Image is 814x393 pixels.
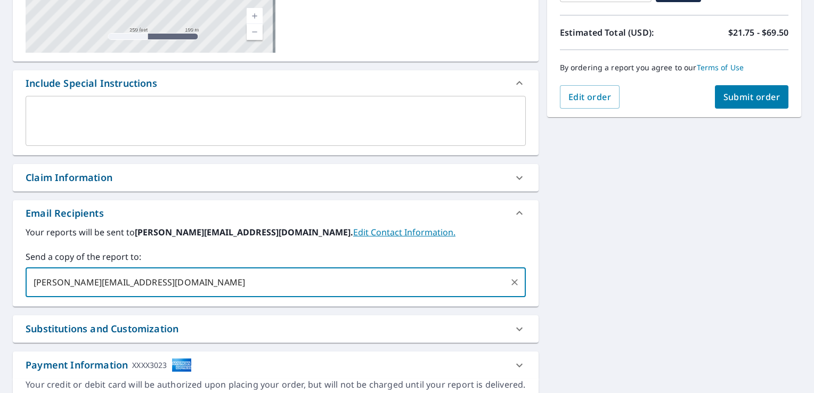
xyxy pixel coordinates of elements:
div: Claim Information [26,170,112,185]
p: Estimated Total (USD): [560,26,674,39]
div: Substitutions and Customization [13,315,539,342]
p: $21.75 - $69.50 [728,26,788,39]
button: Clear [507,275,522,290]
div: Payment InformationXXXX3023cardImage [13,351,539,379]
div: Payment Information [26,358,192,372]
img: cardImage [172,358,192,372]
a: Current Level 17, Zoom Out [247,24,263,40]
a: Current Level 17, Zoom In [247,8,263,24]
div: XXXX3023 [132,358,167,372]
a: Terms of Use [697,62,744,72]
button: Submit order [715,85,789,109]
b: [PERSON_NAME][EMAIL_ADDRESS][DOMAIN_NAME]. [135,226,353,238]
span: Submit order [723,91,780,103]
div: Email Recipients [26,206,104,220]
div: Substitutions and Customization [26,322,178,336]
a: EditContactInfo [353,226,455,238]
div: Include Special Instructions [26,76,157,91]
span: Edit order [568,91,612,103]
div: Claim Information [13,164,539,191]
label: Your reports will be sent to [26,226,526,239]
button: Edit order [560,85,620,109]
div: Include Special Instructions [13,70,539,96]
p: By ordering a report you agree to our [560,63,788,72]
div: Email Recipients [13,200,539,226]
label: Send a copy of the report to: [26,250,526,263]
